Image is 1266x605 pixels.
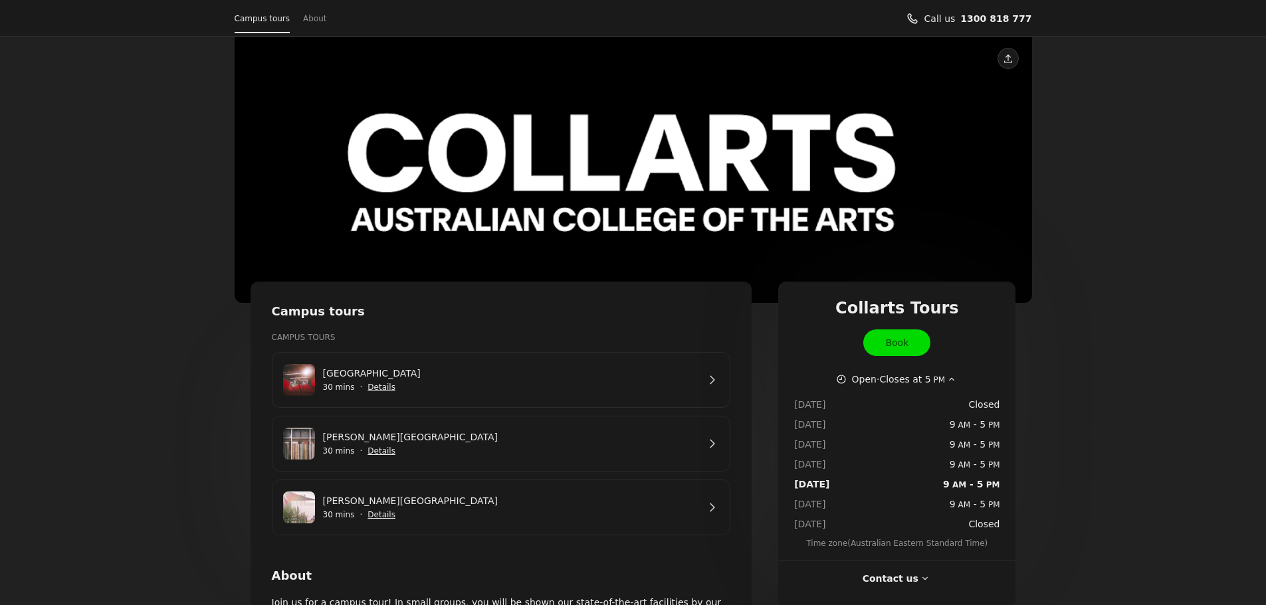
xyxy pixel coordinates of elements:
button: Contact us [863,571,932,586]
span: Open · Closes at [852,372,946,387]
span: Collarts Tours [835,298,959,319]
span: 5 [980,459,986,470]
span: PM [984,480,1000,489]
button: Show details for Wellington St Campus [368,381,395,394]
button: Show details for Cromwell St Campus [368,444,395,458]
span: 9 [943,479,950,489]
dt: [DATE] [794,437,829,452]
span: 9 [950,419,956,430]
dt: [DATE] [794,417,829,432]
span: PM [986,460,1000,470]
a: [PERSON_NAME][GEOGRAPHIC_DATA] [323,430,698,444]
a: [GEOGRAPHIC_DATA] [323,366,698,381]
span: PM [931,375,945,385]
span: Time zone ( Australian Eastern Standard Time ) [794,537,1000,550]
a: Call us 1300 818 777 [960,11,1031,26]
span: 9 [950,439,956,450]
span: Book [885,335,908,350]
dt: [DATE] [794,397,829,412]
a: Campus tours [235,9,290,28]
span: 5 [977,479,984,489]
dt: [DATE] [794,517,829,531]
span: - [950,497,1000,511]
span: PM [986,420,1000,430]
span: PM [986,500,1000,509]
span: AM [956,440,970,450]
span: 9 [950,499,956,509]
span: AM [950,480,966,489]
span: 9 [950,459,956,470]
button: Share this page [998,48,1019,69]
span: - [943,477,1000,491]
h2: About [272,567,731,584]
span: Call us [924,11,956,26]
span: AM [956,500,970,509]
span: AM [956,460,970,470]
span: Closed [968,517,1000,531]
dt: [DATE] [794,497,829,511]
span: - [950,457,1000,472]
span: Closed [968,397,1000,412]
span: - [950,417,1000,432]
span: 5 [925,374,931,385]
h2: Campus tours [272,303,731,320]
button: Show working hours [836,372,959,387]
span: PM [986,440,1000,450]
a: [PERSON_NAME][GEOGRAPHIC_DATA] [323,493,698,508]
span: 5 [980,499,986,509]
span: AM [956,420,970,430]
dt: [DATE] [794,457,829,472]
span: 5 [980,419,986,430]
div: View photo [235,37,1032,303]
span: - [950,437,1000,452]
a: Book [863,329,930,356]
button: Show details for George St Campus [368,508,395,521]
span: 5 [980,439,986,450]
dt: [DATE] [794,477,829,491]
a: About [303,9,326,28]
h3: Campus Tours [272,331,731,344]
